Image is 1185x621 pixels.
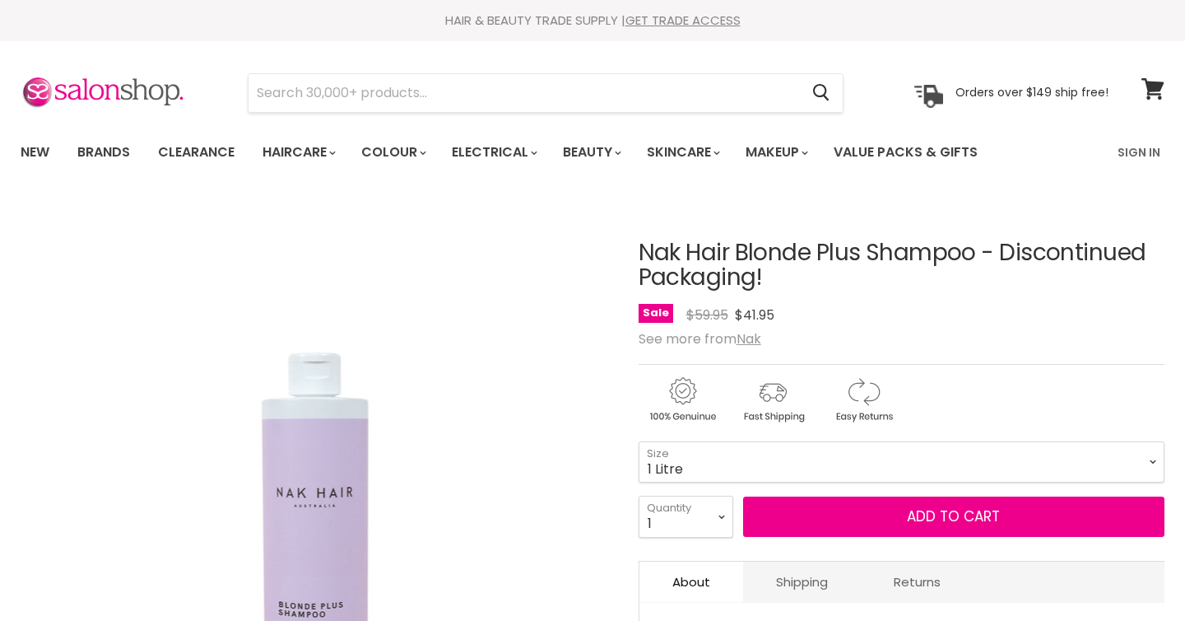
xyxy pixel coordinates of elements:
[861,562,974,602] a: Returns
[1108,135,1170,170] a: Sign In
[735,306,774,325] span: $41.95
[8,128,1049,176] ul: Main menu
[639,496,733,537] select: Quantity
[729,375,816,425] img: shipping.gif
[65,135,142,170] a: Brands
[821,135,990,170] a: Value Packs & Gifts
[551,135,631,170] a: Beauty
[439,135,547,170] a: Electrical
[639,304,673,323] span: Sale
[639,375,726,425] img: genuine.gif
[907,507,1000,526] span: Add to cart
[248,73,843,113] form: Product
[625,12,741,29] a: GET TRADE ACCESS
[249,74,799,112] input: Search
[743,497,1164,538] button: Add to cart
[639,562,743,602] a: About
[146,135,247,170] a: Clearance
[799,74,843,112] button: Search
[686,306,728,325] span: $59.95
[955,85,1108,100] p: Orders over $149 ship free!
[743,562,861,602] a: Shipping
[8,135,62,170] a: New
[639,240,1164,292] h1: Nak Hair Blonde Plus Shampoo - Discontinued Packaging!
[349,135,436,170] a: Colour
[639,329,761,348] span: See more from
[737,329,761,348] a: Nak
[733,135,818,170] a: Makeup
[250,135,346,170] a: Haircare
[634,135,730,170] a: Skincare
[820,375,907,425] img: returns.gif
